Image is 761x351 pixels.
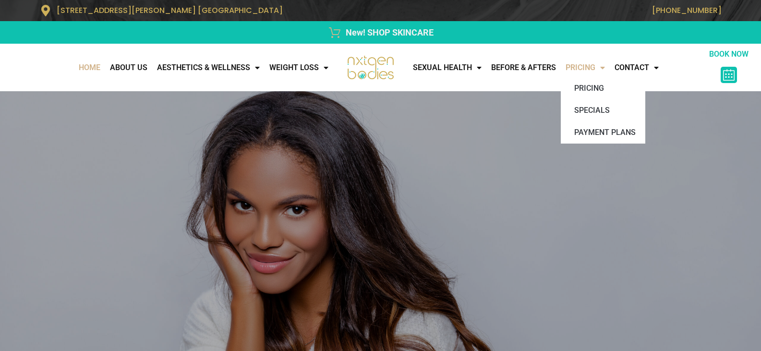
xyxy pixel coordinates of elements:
[486,58,561,77] a: Before & Afters
[265,58,333,77] a: WEIGHT LOSS
[561,77,645,99] a: Pricing
[57,5,283,16] span: [STREET_ADDRESS][PERSON_NAME] [GEOGRAPHIC_DATA]
[343,26,434,39] span: New! SHOP SKINCARE
[5,58,333,77] nav: Menu
[40,26,722,39] a: New! SHOP SKINCARE
[561,77,645,144] ul: Pricing
[610,58,664,77] a: CONTACT
[561,58,610,77] a: Pricing
[707,48,751,60] p: BOOK NOW
[561,121,645,144] a: Payment Plans
[105,58,152,77] a: About Us
[561,99,645,121] a: Specials
[74,58,105,77] a: Home
[408,58,486,77] a: Sexual Health
[386,6,722,15] p: [PHONE_NUMBER]
[152,58,265,77] a: AESTHETICS & WELLNESS
[408,58,706,77] nav: Menu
